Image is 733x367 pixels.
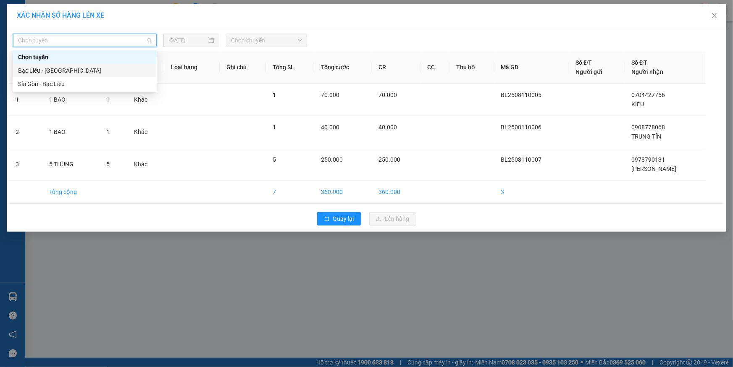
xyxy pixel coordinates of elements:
[42,148,99,181] td: 5 THUNG
[372,51,420,84] th: CR
[369,212,416,225] button: uploadLên hàng
[9,84,42,116] td: 1
[9,51,42,84] th: STT
[632,124,665,131] span: 0908778068
[321,156,343,163] span: 250.000
[632,133,662,140] span: TRUNG TÍN
[501,124,542,131] span: BL2508110006
[13,77,157,91] div: Sài Gòn - Bạc Liêu
[266,51,314,84] th: Tổng SL
[106,161,110,168] span: 5
[378,124,397,131] span: 40.000
[324,216,330,223] span: rollback
[127,148,164,181] td: Khác
[127,84,164,116] td: Khác
[17,11,104,19] span: XÁC NHẬN SỐ HÀNG LÊN XE
[13,64,157,77] div: Bạc Liêu - Sài Gòn
[42,116,99,148] td: 1 BAO
[273,156,276,163] span: 5
[168,36,207,45] input: 11/08/2025
[576,68,603,75] span: Người gửi
[501,92,542,98] span: BL2508110005
[18,34,152,47] span: Chọn tuyến
[501,156,542,163] span: BL2508110007
[266,181,314,204] td: 7
[127,116,164,148] td: Khác
[632,156,665,163] span: 0978790131
[576,59,592,66] span: Số ĐT
[632,165,677,172] span: [PERSON_NAME]
[494,51,569,84] th: Mã GD
[372,181,420,204] td: 360.000
[321,92,339,98] span: 70.000
[18,66,152,75] div: Bạc Liêu - [GEOGRAPHIC_DATA]
[42,84,99,116] td: 1 BAO
[632,59,648,66] span: Số ĐT
[317,212,361,225] button: rollbackQuay lại
[632,68,664,75] span: Người nhận
[220,51,266,84] th: Ghi chú
[13,50,157,64] div: Chọn tuyến
[703,4,726,28] button: Close
[420,51,449,84] th: CC
[9,116,42,148] td: 2
[9,148,42,181] td: 3
[378,92,397,98] span: 70.000
[164,51,219,84] th: Loại hàng
[449,51,494,84] th: Thu hộ
[18,52,152,62] div: Chọn tuyến
[711,12,718,19] span: close
[273,92,276,98] span: 1
[42,181,99,204] td: Tổng cộng
[314,51,372,84] th: Tổng cước
[632,92,665,98] span: 0704427756
[106,96,110,103] span: 1
[314,181,372,204] td: 360.000
[106,128,110,135] span: 1
[273,124,276,131] span: 1
[632,101,644,107] span: KIỀU
[378,156,400,163] span: 250.000
[333,214,354,223] span: Quay lại
[231,34,302,47] span: Chọn chuyến
[494,181,569,204] td: 3
[18,79,152,89] div: Sài Gòn - Bạc Liêu
[321,124,339,131] span: 40.000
